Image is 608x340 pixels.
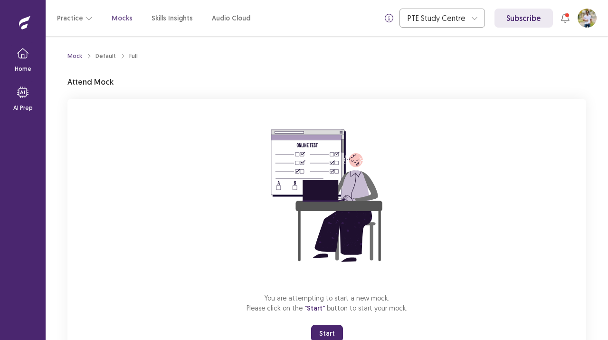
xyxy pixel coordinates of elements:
[57,10,93,27] button: Practice
[15,65,31,73] p: Home
[152,13,193,23] a: Skills Insights
[67,52,82,60] a: Mock
[95,52,116,60] div: Default
[304,304,325,312] span: "Start"
[13,104,33,112] p: AI Prep
[578,9,597,28] button: User Profile Image
[112,13,133,23] a: Mocks
[67,52,138,60] nav: breadcrumb
[494,9,553,28] a: Subscribe
[241,110,412,282] img: attend-mock
[408,9,466,27] div: PTE Study Centre
[212,13,250,23] a: Audio Cloud
[247,293,408,313] p: You are attempting to start a new mock. Please click on the button to start your mock.
[129,52,138,60] div: Full
[67,76,114,87] p: Attend Mock
[380,10,398,27] button: info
